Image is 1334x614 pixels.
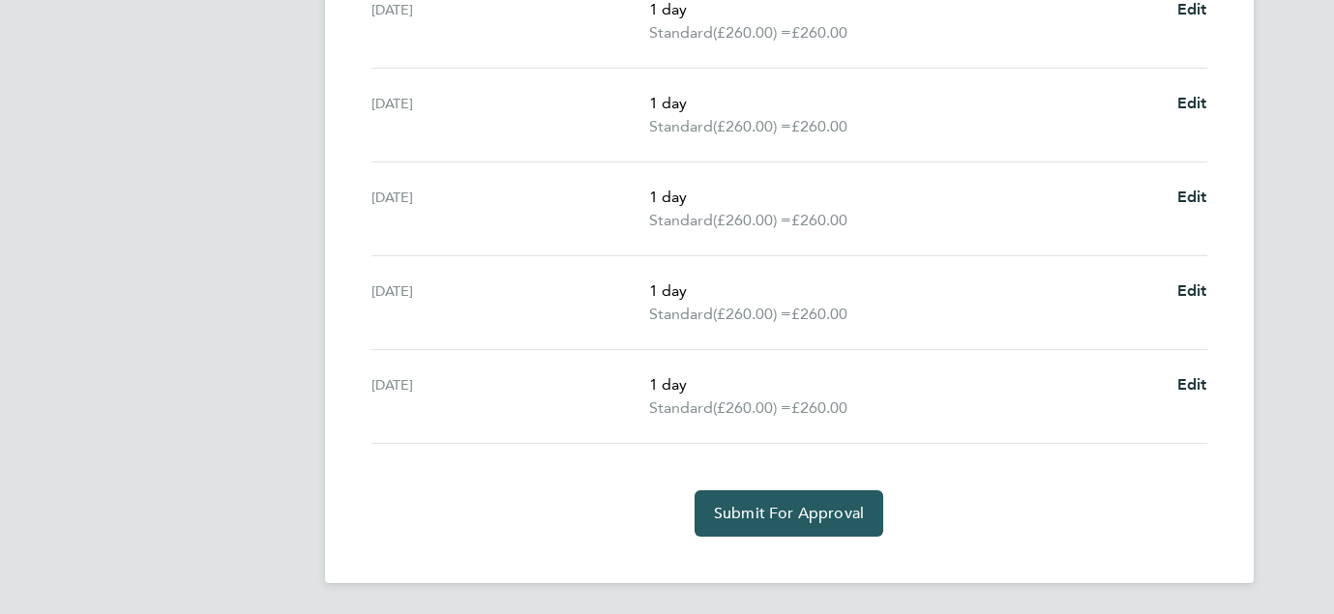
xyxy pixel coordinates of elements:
p: 1 day [649,279,1161,303]
span: (£260.00) = [713,117,791,135]
span: (£260.00) = [713,211,791,229]
a: Edit [1177,279,1207,303]
p: 1 day [649,92,1161,115]
a: Edit [1177,186,1207,209]
span: £260.00 [791,117,847,135]
span: Standard [649,396,713,420]
span: Submit For Approval [714,504,864,523]
button: Submit For Approval [695,490,883,537]
span: £260.00 [791,398,847,417]
span: £260.00 [791,305,847,323]
a: Edit [1177,373,1207,396]
span: Edit [1177,375,1207,394]
div: [DATE] [371,92,650,138]
span: (£260.00) = [713,23,791,42]
span: Standard [649,209,713,232]
span: Standard [649,21,713,44]
span: £260.00 [791,23,847,42]
span: (£260.00) = [713,305,791,323]
p: 1 day [649,186,1161,209]
span: (£260.00) = [713,398,791,417]
span: £260.00 [791,211,847,229]
span: Edit [1177,94,1207,112]
a: Edit [1177,92,1207,115]
div: [DATE] [371,373,650,420]
span: Standard [649,115,713,138]
span: Standard [649,303,713,326]
p: 1 day [649,373,1161,396]
div: [DATE] [371,279,650,326]
div: [DATE] [371,186,650,232]
span: Edit [1177,281,1207,300]
span: Edit [1177,188,1207,206]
